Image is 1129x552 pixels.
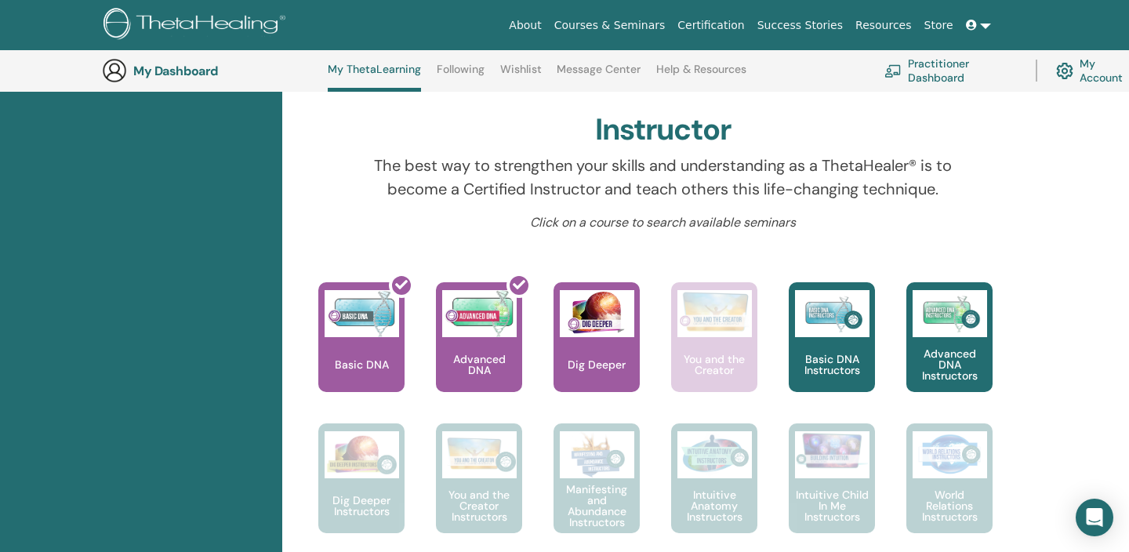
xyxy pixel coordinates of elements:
[918,11,960,40] a: Store
[554,282,640,423] a: Dig Deeper Dig Deeper
[795,431,869,470] img: Intuitive Child In Me Instructors
[560,431,634,478] img: Manifesting and Abundance Instructors
[328,63,421,92] a: My ThetaLearning
[906,282,993,423] a: Advanced DNA Instructors Advanced DNA Instructors
[795,290,869,337] img: Basic DNA Instructors
[103,8,291,43] img: logo.png
[789,489,875,522] p: Intuitive Child In Me Instructors
[102,58,127,83] img: generic-user-icon.jpg
[1056,59,1073,83] img: cog.svg
[557,63,641,88] a: Message Center
[671,489,757,522] p: Intuitive Anatomy Instructors
[913,431,987,478] img: World Relations Instructors
[671,11,750,40] a: Certification
[671,354,757,376] p: You and the Creator
[595,112,732,148] h2: Instructor
[884,53,1017,88] a: Practitioner Dashboard
[677,431,752,478] img: Intuitive Anatomy Instructors
[325,290,399,337] img: Basic DNA
[318,282,405,423] a: Basic DNA Basic DNA
[436,489,522,522] p: You and the Creator Instructors
[500,63,542,88] a: Wishlist
[884,64,902,77] img: chalkboard-teacher.svg
[789,354,875,376] p: Basic DNA Instructors
[325,431,399,478] img: Dig Deeper Instructors
[554,484,640,528] p: Manifesting and Abundance Instructors
[560,290,634,337] img: Dig Deeper
[442,431,517,478] img: You and the Creator Instructors
[503,11,547,40] a: About
[656,63,746,88] a: Help & Resources
[436,282,522,423] a: Advanced DNA Advanced DNA
[133,64,290,78] h3: My Dashboard
[677,290,752,333] img: You and the Creator
[436,354,522,376] p: Advanced DNA
[906,348,993,381] p: Advanced DNA Instructors
[561,359,632,370] p: Dig Deeper
[671,282,757,423] a: You and the Creator You and the Creator
[318,495,405,517] p: Dig Deeper Instructors
[372,213,956,232] p: Click on a course to search available seminars
[913,290,987,337] img: Advanced DNA Instructors
[372,154,956,201] p: The best way to strengthen your skills and understanding as a ThetaHealer® is to become a Certifi...
[789,282,875,423] a: Basic DNA Instructors Basic DNA Instructors
[1076,499,1113,536] div: Open Intercom Messenger
[849,11,918,40] a: Resources
[548,11,672,40] a: Courses & Seminars
[442,290,517,337] img: Advanced DNA
[437,63,485,88] a: Following
[906,489,993,522] p: World Relations Instructors
[751,11,849,40] a: Success Stories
